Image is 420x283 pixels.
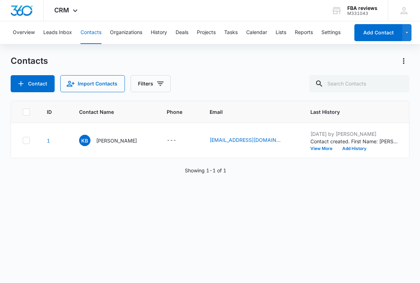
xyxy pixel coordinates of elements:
[309,75,409,92] input: Search Contacts
[176,21,188,44] button: Deals
[131,75,171,92] button: Filters
[321,21,341,44] button: Settings
[167,108,182,116] span: Phone
[54,6,69,14] span: CRM
[11,56,48,66] h1: Contacts
[43,21,72,44] button: Leads Inbox
[310,138,399,145] p: Contact created. First Name: [PERSON_NAME] Last Name: [PERSON_NAME] Email: [PERSON_NAME][EMAIL_AD...
[60,75,125,92] button: Import Contacts
[210,136,281,144] a: [EMAIL_ADDRESS][DOMAIN_NAME]
[79,108,139,116] span: Contact Name
[224,21,238,44] button: Tasks
[354,24,402,41] button: Add Contact
[96,137,137,144] p: [PERSON_NAME]
[167,136,189,145] div: Phone - - Select to Edit Field
[11,75,55,92] button: Add Contact
[47,108,52,116] span: ID
[197,21,216,44] button: Projects
[79,135,150,146] div: Contact Name - Katy Billingsley - Select to Edit Field
[310,108,389,116] span: Last History
[398,55,409,67] button: Actions
[337,146,371,151] button: Add History
[210,108,283,116] span: Email
[81,21,101,44] button: Contacts
[347,5,377,11] div: account name
[295,21,313,44] button: Reports
[13,21,35,44] button: Overview
[79,135,90,146] span: KB
[310,146,337,151] button: View More
[246,21,267,44] button: Calendar
[110,21,142,44] button: Organizations
[210,136,293,145] div: Email - katy@fluentimarketing.com - Select to Edit Field
[310,130,399,138] p: [DATE] by [PERSON_NAME]
[151,21,167,44] button: History
[47,138,50,144] a: Navigate to contact details page for Katy Billingsley
[347,11,377,16] div: account id
[167,136,176,145] div: ---
[276,21,286,44] button: Lists
[185,167,226,174] p: Showing 1-1 of 1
